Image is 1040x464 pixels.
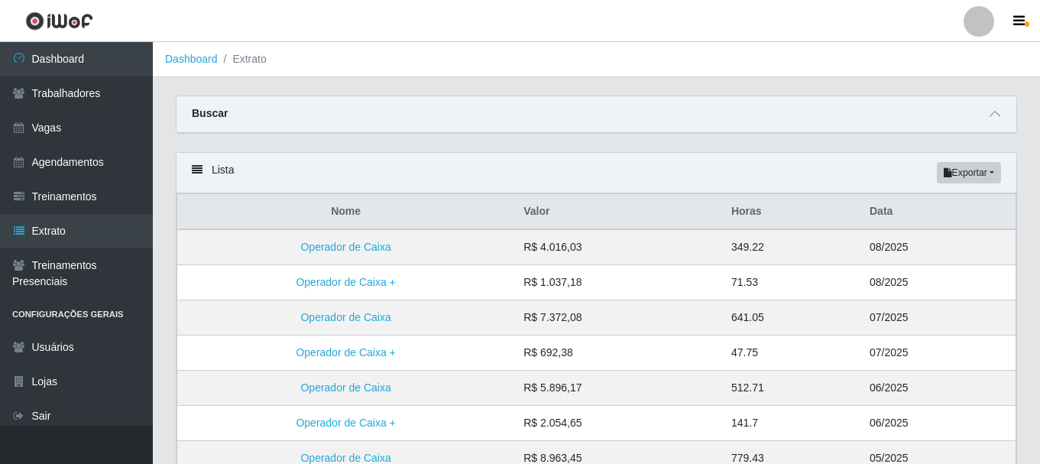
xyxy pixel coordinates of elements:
td: R$ 7.372,08 [514,300,722,336]
td: 47.75 [722,336,860,371]
a: Operador de Caixa [300,452,390,464]
a: Operador de Caixa + [296,346,395,359]
a: Operador de Caixa + [296,417,395,429]
li: Extrato [218,51,267,67]
strong: Buscar [192,107,228,119]
a: Operador de Caixa [300,311,390,323]
td: 07/2025 [860,300,1016,336]
td: R$ 692,38 [514,336,722,371]
td: 07/2025 [860,336,1016,371]
td: 71.53 [722,265,860,300]
td: 141.7 [722,406,860,441]
td: 06/2025 [860,406,1016,441]
td: 06/2025 [860,371,1016,406]
td: 349.22 [722,229,860,265]
td: R$ 4.016,03 [514,229,722,265]
img: CoreUI Logo [25,11,93,31]
td: R$ 5.896,17 [514,371,722,406]
a: Operador de Caixa [300,381,390,394]
a: Operador de Caixa [300,241,390,253]
td: 08/2025 [860,229,1016,265]
a: Dashboard [165,53,218,65]
th: Nome [177,194,515,230]
th: Valor [514,194,722,230]
div: Lista [177,153,1016,193]
td: 08/2025 [860,265,1016,300]
td: R$ 2.054,65 [514,406,722,441]
td: R$ 1.037,18 [514,265,722,300]
th: Horas [722,194,860,230]
th: Data [860,194,1016,230]
a: Operador de Caixa + [296,276,395,288]
nav: breadcrumb [153,42,1040,77]
td: 512.71 [722,371,860,406]
button: Exportar [937,162,1001,183]
td: 641.05 [722,300,860,336]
